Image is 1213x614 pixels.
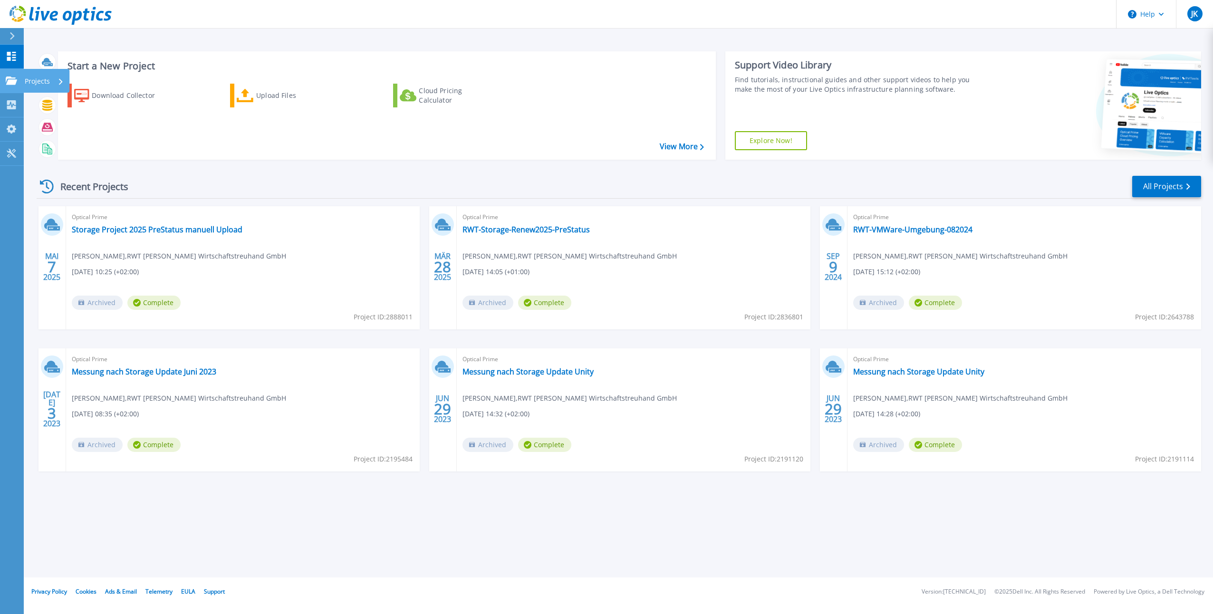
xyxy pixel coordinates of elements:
[462,212,805,222] span: Optical Prime
[25,69,50,94] p: Projects
[1191,10,1198,18] span: JK
[72,367,216,376] a: Messung nach Storage Update Juni 2023
[72,438,123,452] span: Archived
[462,267,529,277] span: [DATE] 14:05 (+01:00)
[72,409,139,419] span: [DATE] 08:35 (+02:00)
[853,393,1068,403] span: [PERSON_NAME] , RWT [PERSON_NAME] Wirtschaftstreuhand GmbH
[72,267,139,277] span: [DATE] 10:25 (+02:00)
[462,409,529,419] span: [DATE] 14:32 (+02:00)
[824,249,842,284] div: SEP 2024
[909,296,962,310] span: Complete
[660,142,704,151] a: View More
[43,249,61,284] div: MAI 2025
[354,454,413,464] span: Project ID: 2195484
[256,86,332,105] div: Upload Files
[909,438,962,452] span: Complete
[735,59,981,71] div: Support Video Library
[462,393,677,403] span: [PERSON_NAME] , RWT [PERSON_NAME] Wirtschaftstreuhand GmbH
[922,589,986,595] li: Version: [TECHNICAL_ID]
[462,251,677,261] span: [PERSON_NAME] , RWT [PERSON_NAME] Wirtschaftstreuhand GmbH
[1135,312,1194,322] span: Project ID: 2643788
[853,251,1068,261] span: [PERSON_NAME] , RWT [PERSON_NAME] Wirtschaftstreuhand GmbH
[853,409,920,419] span: [DATE] 14:28 (+02:00)
[433,392,452,426] div: JUN 2023
[462,296,513,310] span: Archived
[72,354,414,365] span: Optical Prime
[67,84,173,107] a: Download Collector
[853,267,920,277] span: [DATE] 15:12 (+02:00)
[48,263,56,271] span: 7
[853,212,1195,222] span: Optical Prime
[434,405,451,413] span: 29
[31,587,67,595] a: Privacy Policy
[43,392,61,426] div: [DATE] 2023
[994,589,1085,595] li: © 2025 Dell Inc. All Rights Reserved
[393,84,499,107] a: Cloud Pricing Calculator
[853,225,972,234] a: RWT-VMWare-Umgebung-082024
[72,296,123,310] span: Archived
[518,438,571,452] span: Complete
[853,438,904,452] span: Archived
[105,587,137,595] a: Ads & Email
[1135,454,1194,464] span: Project ID: 2191114
[744,312,803,322] span: Project ID: 2836801
[735,131,807,150] a: Explore Now!
[825,405,842,413] span: 29
[67,61,703,71] h3: Start a New Project
[72,225,242,234] a: Storage Project 2025 PreStatus manuell Upload
[853,354,1195,365] span: Optical Prime
[37,175,141,198] div: Recent Projects
[48,409,56,417] span: 3
[354,312,413,322] span: Project ID: 2888011
[127,296,181,310] span: Complete
[76,587,96,595] a: Cookies
[853,296,904,310] span: Archived
[433,249,452,284] div: MÄR 2025
[127,438,181,452] span: Complete
[744,454,803,464] span: Project ID: 2191120
[72,212,414,222] span: Optical Prime
[462,367,594,376] a: Messung nach Storage Update Unity
[829,263,838,271] span: 9
[434,263,451,271] span: 28
[72,393,286,403] span: [PERSON_NAME] , RWT [PERSON_NAME] Wirtschaftstreuhand GmbH
[181,587,195,595] a: EULA
[145,587,173,595] a: Telemetry
[72,251,286,261] span: [PERSON_NAME] , RWT [PERSON_NAME] Wirtschaftstreuhand GmbH
[1094,589,1204,595] li: Powered by Live Optics, a Dell Technology
[230,84,336,107] a: Upload Files
[735,75,981,94] div: Find tutorials, instructional guides and other support videos to help you make the most of your L...
[462,225,590,234] a: RWT-Storage-Renew2025-PreStatus
[462,438,513,452] span: Archived
[204,587,225,595] a: Support
[1132,176,1201,197] a: All Projects
[853,367,984,376] a: Messung nach Storage Update Unity
[824,392,842,426] div: JUN 2023
[419,86,495,105] div: Cloud Pricing Calculator
[518,296,571,310] span: Complete
[92,86,168,105] div: Download Collector
[462,354,805,365] span: Optical Prime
